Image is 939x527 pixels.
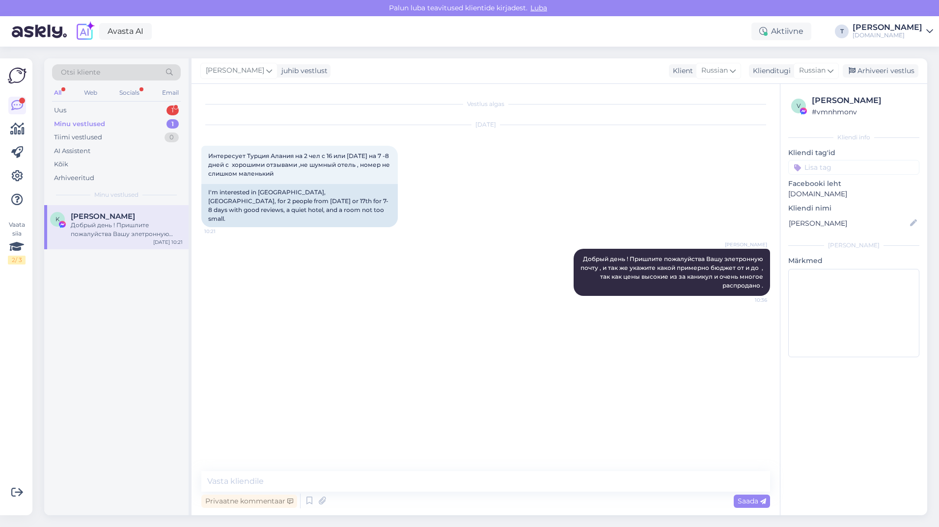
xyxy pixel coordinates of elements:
a: Avasta AI [99,23,152,40]
input: Lisa nimi [789,218,908,229]
div: Klient [669,66,693,76]
div: Email [160,86,181,99]
span: 10:36 [730,296,767,304]
div: Aktiivne [751,23,811,40]
div: [PERSON_NAME] [812,95,916,106]
div: All [52,86,63,99]
span: K [55,215,60,223]
span: Saada [738,497,766,505]
p: Kliendi nimi [788,203,919,213]
div: Web [82,86,99,99]
div: Tiimi vestlused [54,132,102,142]
div: [PERSON_NAME] [853,24,922,31]
p: Märkmed [788,256,919,266]
div: Arhiveeritud [54,173,94,183]
p: [DOMAIN_NAME] [788,189,919,199]
img: Askly Logo [8,66,27,85]
div: Klienditugi [749,66,791,76]
span: [PERSON_NAME] [725,241,767,248]
div: juhib vestlust [277,66,328,76]
div: Добрый день ! Пришлите пожалуйства Вашу элетронную почту , и так же укажите какой примерно бюджет... [71,221,183,238]
div: # vmnhmonv [812,106,916,117]
img: explore-ai [75,21,95,42]
span: [PERSON_NAME] [206,65,264,76]
p: Facebooki leht [788,179,919,189]
div: [DATE] 10:21 [153,238,183,246]
div: [DOMAIN_NAME] [853,31,922,39]
span: Russian [701,65,728,76]
span: Russian [799,65,826,76]
span: Konstantins Abramovs [71,212,135,221]
div: 1 [166,105,179,115]
div: 1 [166,119,179,129]
div: T [835,25,849,38]
div: Vestlus algas [201,100,770,108]
input: Lisa tag [788,160,919,175]
span: Otsi kliente [61,67,100,78]
p: Kliendi tag'id [788,148,919,158]
div: Socials [117,86,141,99]
div: Kliendi info [788,133,919,142]
span: Luba [527,3,550,12]
div: [DATE] [201,120,770,129]
div: Vaata siia [8,220,26,264]
div: Arhiveeri vestlus [843,64,918,78]
span: Minu vestlused [94,190,138,199]
div: [PERSON_NAME] [788,241,919,250]
span: v [797,102,801,109]
div: AI Assistent [54,146,90,156]
div: Privaatne kommentaar [201,495,297,508]
div: Uus [54,105,66,115]
div: Kõik [54,159,68,169]
span: Интересует Турция Алания на 2 чел с 16 или [DATE] на 7 -8 дней с хорошими отзывами ,не шумный оте... [208,152,392,177]
div: I'm interested in [GEOGRAPHIC_DATA], [GEOGRAPHIC_DATA], for 2 people from [DATE] or 17th for 7-8 ... [201,184,398,227]
a: [PERSON_NAME][DOMAIN_NAME] [853,24,933,39]
div: Minu vestlused [54,119,105,129]
span: Добрый день ! Пришлите пожалуйства Вашу элетронную почту , и так же укажите какой примерно бюджет... [580,255,765,289]
div: 2 / 3 [8,256,26,264]
div: 0 [165,132,179,142]
span: 10:21 [204,228,241,235]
